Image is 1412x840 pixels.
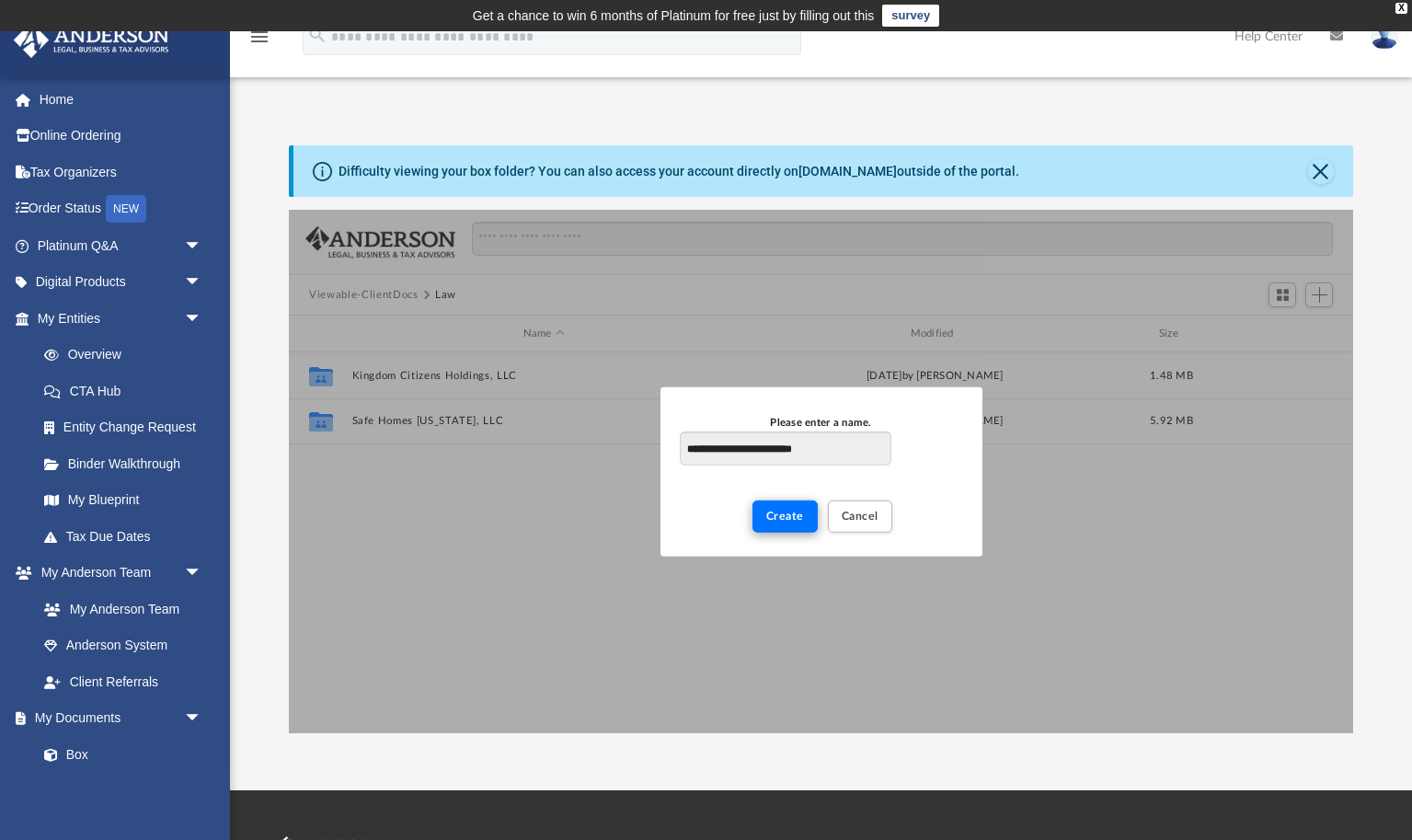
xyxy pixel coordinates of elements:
[307,25,327,45] i: search
[13,700,221,737] a: My Documentsarrow_drop_down
[13,154,230,190] a: Tax Organizers
[26,627,221,664] a: Anderson System
[13,81,230,118] a: Home
[473,5,875,27] div: Get a chance to win 6 months of Platinum for free just by filling out this
[184,700,221,738] span: arrow_drop_down
[13,190,230,228] a: Order StatusNEW
[26,337,230,374] a: Overview
[882,5,939,27] a: survey
[13,118,230,155] a: Online Ordering
[26,482,221,519] a: My Blueprint
[184,555,221,593] span: arrow_drop_down
[26,373,230,409] a: CTA Hub
[26,736,212,773] a: Box
[106,195,146,223] div: NEW
[680,415,961,432] div: Please enter a name.
[26,445,230,482] a: Binder Walkthrough
[248,35,270,48] a: menu
[184,264,221,302] span: arrow_drop_down
[26,409,230,446] a: Entity Change Request
[13,227,230,264] a: Platinum Q&Aarrow_drop_down
[660,387,982,557] div: New Folder
[766,510,804,521] span: Create
[13,300,230,337] a: My Entitiesarrow_drop_down
[339,162,1019,181] div: Difficulty viewing your box folder? You can also access your account directly on outside of the p...
[798,164,897,178] a: [DOMAIN_NAME]
[26,591,212,627] a: My Anderson Team
[184,300,221,338] span: arrow_drop_down
[1395,3,1407,14] div: close
[26,518,230,555] a: Tax Due Dates
[842,510,878,521] span: Cancel
[13,264,230,301] a: Digital Productsarrow_drop_down
[184,227,221,265] span: arrow_drop_down
[752,500,818,532] button: Create
[1371,23,1398,50] img: User Pic
[1308,158,1334,184] button: Close
[248,26,270,48] i: menu
[680,431,890,466] input: Please enter a name.
[828,500,892,532] button: Cancel
[26,663,221,700] a: Client Referrals
[8,22,175,58] img: Anderson Advisors Platinum Portal
[26,773,221,810] a: Meeting Minutes
[13,555,221,592] a: My Anderson Teamarrow_drop_down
